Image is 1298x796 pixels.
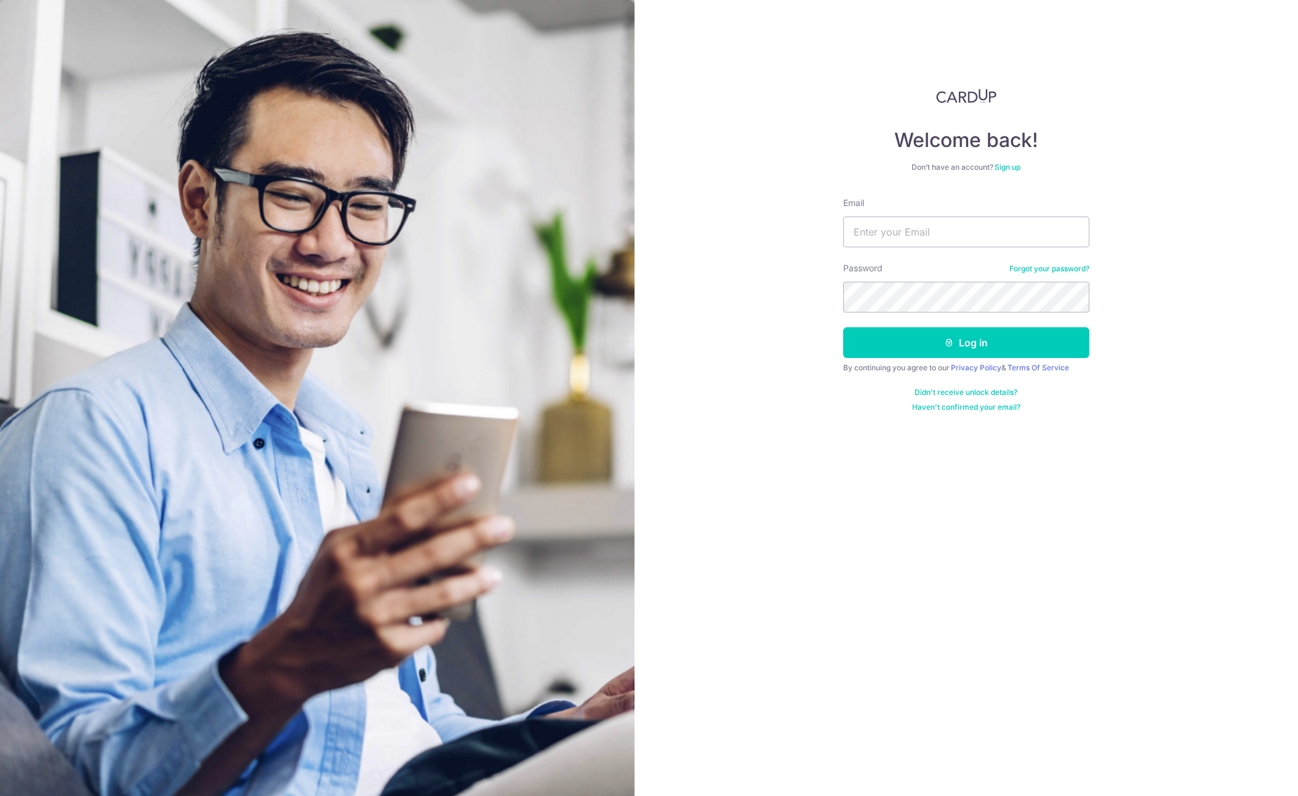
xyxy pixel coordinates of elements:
[843,363,1089,373] div: By continuing you agree to our &
[995,162,1020,172] a: Sign up
[951,363,1001,372] a: Privacy Policy
[843,197,864,209] label: Email
[936,89,996,103] img: CardUp Logo
[1009,264,1089,274] a: Forgot your password?
[843,327,1089,358] button: Log in
[843,162,1089,172] div: Don’t have an account?
[843,262,883,274] label: Password
[912,402,1020,412] a: Haven't confirmed your email?
[915,388,1017,397] a: Didn't receive unlock details?
[1008,363,1069,372] a: Terms Of Service
[843,217,1089,247] input: Enter your Email
[843,128,1089,153] h4: Welcome back!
